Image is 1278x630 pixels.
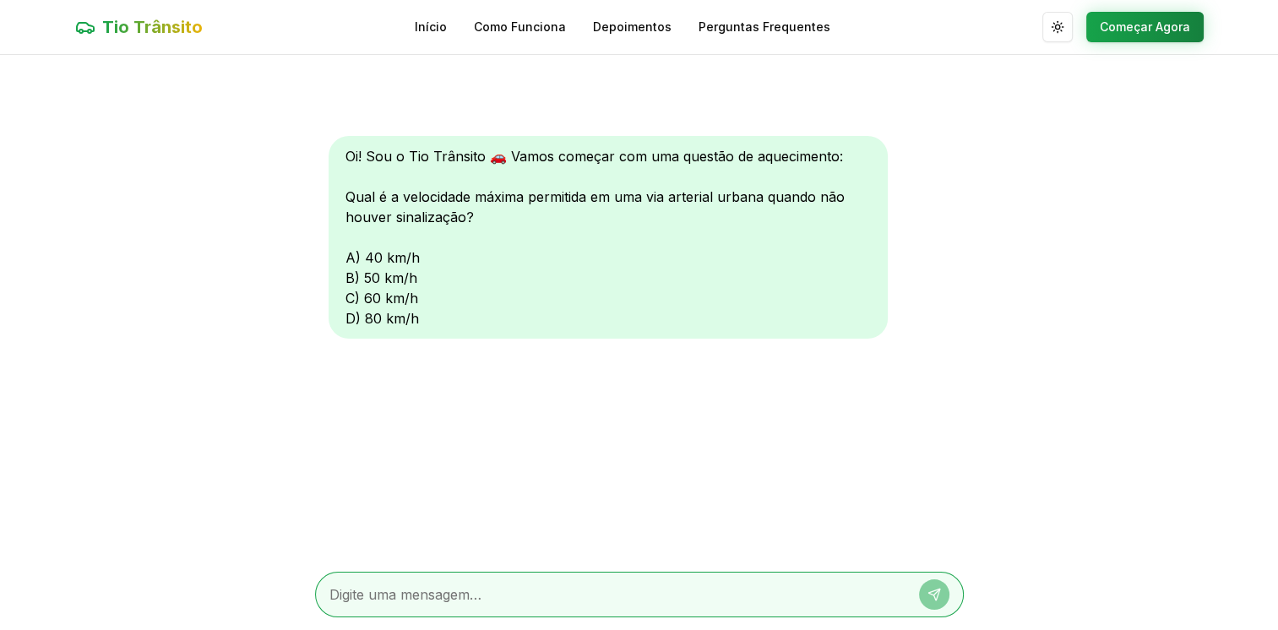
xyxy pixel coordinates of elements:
div: Oi! Sou o Tio Trânsito 🚗 Vamos começar com uma questão de aquecimento: Qual é a velocidade máxima... [329,136,888,339]
a: Início [415,19,447,35]
button: Começar Agora [1086,12,1204,42]
a: Como Funciona [474,19,566,35]
a: Perguntas Frequentes [699,19,830,35]
a: Tio Trânsito [75,15,203,39]
a: Depoimentos [593,19,672,35]
span: Tio Trânsito [102,15,203,39]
